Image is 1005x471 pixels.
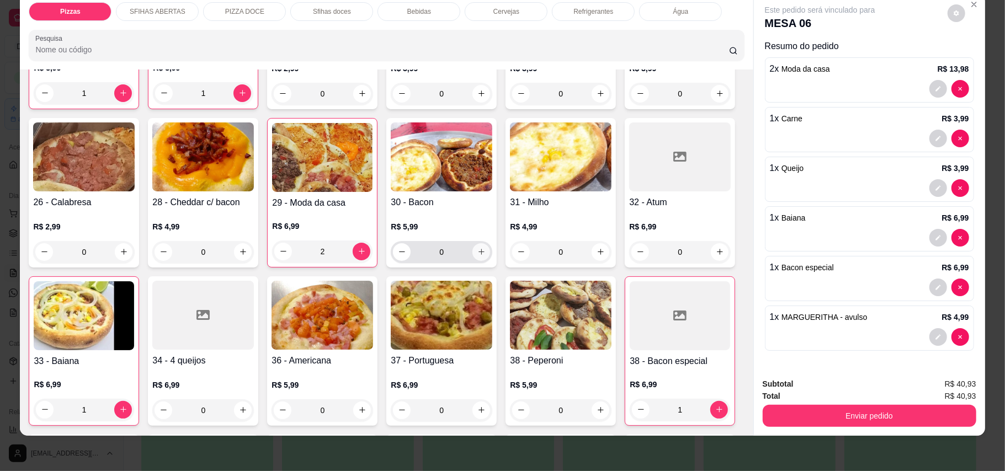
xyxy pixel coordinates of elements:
[152,122,254,191] img: product-image
[629,221,731,232] p: R$ 6,99
[765,4,875,15] p: Este pedido será vinculado para
[951,279,969,296] button: decrease-product-quantity
[472,85,490,103] button: increase-product-quantity
[353,243,370,260] button: increase-product-quantity
[274,243,292,260] button: decrease-product-quantity
[673,7,688,16] p: Água
[763,379,794,388] strong: Subtotal
[512,85,530,103] button: decrease-product-quantity
[592,243,609,261] button: increase-product-quantity
[510,122,611,191] img: product-image
[632,401,650,419] button: decrease-product-quantity
[510,196,611,209] h4: 31 - Milho
[510,221,611,232] p: R$ 4,99
[155,402,172,419] button: decrease-product-quantity
[155,243,172,261] button: decrease-product-quantity
[272,354,373,367] h4: 36 - Americana
[36,84,54,102] button: decrease-product-quantity
[35,243,53,261] button: decrease-product-quantity
[942,262,969,273] p: R$ 6,99
[393,402,411,419] button: decrease-product-quantity
[272,123,373,192] img: product-image
[114,84,132,102] button: increase-product-quantity
[770,211,806,224] p: 1 x
[152,196,254,209] h4: 28 - Cheddar c/ bacon
[631,85,649,103] button: decrease-product-quantity
[33,196,135,209] h4: 26 - Calabresa
[152,379,254,390] p: R$ 6,99
[781,65,830,73] span: Moda da casa
[115,243,132,261] button: increase-product-quantity
[510,281,611,350] img: product-image
[765,15,875,31] p: MESA 06
[592,85,609,103] button: increase-product-quantity
[272,221,373,232] p: R$ 6,99
[233,84,251,102] button: increase-product-quantity
[155,84,173,102] button: decrease-product-quantity
[393,85,411,103] button: decrease-product-quantity
[512,243,530,261] button: decrease-product-quantity
[33,122,135,191] img: product-image
[710,401,728,419] button: increase-product-quantity
[942,113,969,124] p: R$ 3,99
[711,85,729,103] button: increase-product-quantity
[948,4,965,22] button: decrease-product-quantity
[631,243,649,261] button: decrease-product-quantity
[35,34,66,43] label: Pesquisa
[510,379,611,390] p: R$ 5,99
[929,328,947,346] button: decrease-product-quantity
[763,405,976,427] button: Enviar pedido
[34,281,134,350] img: product-image
[152,354,254,367] h4: 34 - 4 queijos
[225,7,264,16] p: PIZZA DOCE
[765,40,974,53] p: Resumo do pedido
[274,402,291,419] button: decrease-product-quantity
[34,379,134,390] p: R$ 6,99
[770,62,830,76] p: 2 x
[36,401,54,419] button: decrease-product-quantity
[929,80,947,98] button: decrease-product-quantity
[951,328,969,346] button: decrease-product-quantity
[234,243,252,261] button: increase-product-quantity
[951,229,969,247] button: decrease-product-quantity
[391,379,492,390] p: R$ 6,99
[951,130,969,147] button: decrease-product-quantity
[711,243,729,261] button: increase-product-quantity
[630,355,730,368] h4: 38 - Bacon especial
[34,355,134,368] h4: 33 - Baiana
[763,392,780,400] strong: Total
[391,354,492,367] h4: 37 - Portuguesa
[272,281,373,350] img: product-image
[472,402,490,419] button: increase-product-quantity
[929,229,947,247] button: decrease-product-quantity
[313,7,351,16] p: Sfihas doces
[33,221,135,232] p: R$ 2,99
[942,212,969,223] p: R$ 6,99
[60,7,81,16] p: Pizzas
[942,312,969,323] p: R$ 4,99
[114,401,132,419] button: increase-product-quantity
[272,196,373,210] h4: 29 - Moda da casa
[391,196,492,209] h4: 30 - Bacon
[393,243,411,261] button: decrease-product-quantity
[770,162,804,175] p: 1 x
[274,85,291,103] button: decrease-product-quantity
[391,281,492,350] img: product-image
[152,221,254,232] p: R$ 4,99
[929,130,947,147] button: decrease-product-quantity
[234,402,252,419] button: increase-product-quantity
[493,7,519,16] p: Cervejas
[770,261,834,274] p: 1 x
[945,378,976,390] span: R$ 40,93
[510,354,611,367] h4: 38 - Peperoni
[35,44,729,55] input: Pesquisa
[391,122,492,191] img: product-image
[938,63,969,74] p: R$ 13,98
[929,179,947,197] button: decrease-product-quantity
[407,7,431,16] p: Bebidas
[770,311,868,324] p: 1 x
[929,279,947,296] button: decrease-product-quantity
[781,114,802,123] span: Carne
[629,196,731,209] h4: 32 - Atum
[951,80,969,98] button: decrease-product-quantity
